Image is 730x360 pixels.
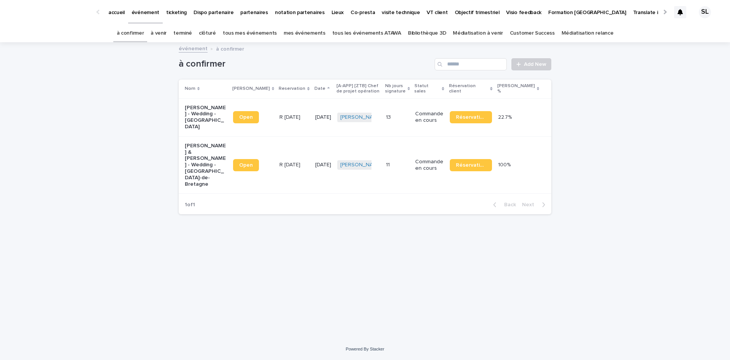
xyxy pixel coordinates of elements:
tr: [PERSON_NAME] & [PERSON_NAME] - Wedding - [GEOGRAPHIC_DATA]-de-BretagneOpenR [DATE]R [DATE] [DATE... [179,136,551,194]
a: Add New [511,58,551,70]
span: Open [239,162,253,168]
a: Open [233,159,259,171]
p: à confirmer [216,44,244,53]
img: Ls34BcGeRexTGTNfXpUC [15,5,89,20]
p: [PERSON_NAME] - Wedding - [GEOGRAPHIC_DATA] [185,105,227,130]
a: clôturé [199,24,216,42]
a: Réservation [450,159,492,171]
span: Réservation [456,162,486,168]
p: 100% [498,160,512,168]
h1: à confirmer [179,59,432,70]
p: 1 of 1 [179,196,201,214]
p: Commande en cours [415,111,443,124]
a: Bibliothèque 3D [408,24,446,42]
p: [DATE] [315,162,331,168]
a: Customer Success [510,24,555,42]
a: Réservation [450,111,492,123]
a: Powered By Stacker [346,347,384,351]
span: Open [239,115,253,120]
p: Nb jours signature [385,82,406,96]
a: tous les événements ATAWA [332,24,401,42]
input: Search [435,58,507,70]
p: 13 [386,113,392,121]
p: R 25 09 1940 [279,160,302,168]
p: 22.7% [498,113,513,121]
a: Open [233,111,259,123]
button: Back [487,201,519,208]
a: à venir [151,24,167,42]
a: [PERSON_NAME] [340,114,382,121]
p: Reservation [279,84,305,93]
a: terminé [173,24,192,42]
a: mes événements [284,24,325,42]
span: Add New [524,62,546,67]
p: 11 [386,160,391,168]
a: [PERSON_NAME] [340,162,382,168]
p: [A-APP] [ZTB] Chef de projet opération [336,82,381,96]
span: Back [500,202,516,207]
a: à confirmer [117,24,144,42]
span: Réservation [456,115,486,120]
a: Médiatisation à venir [453,24,503,42]
div: SL [699,6,711,18]
p: [DATE] [315,114,331,121]
p: Date [314,84,325,93]
span: Next [522,202,539,207]
p: [PERSON_NAME] % [497,82,535,96]
p: Réservation client [449,82,489,96]
p: [PERSON_NAME] [232,84,270,93]
p: Statut sales [414,82,440,96]
a: tous mes événements [223,24,277,42]
button: Next [519,201,551,208]
a: événement [179,44,208,53]
p: [PERSON_NAME] & [PERSON_NAME] - Wedding - [GEOGRAPHIC_DATA]-de-Bretagne [185,143,227,188]
p: Commande en cours [415,159,443,172]
a: Médiatisation relance [562,24,614,42]
p: R 25 09 2092 [279,113,302,121]
tr: [PERSON_NAME] - Wedding - [GEOGRAPHIC_DATA]OpenR [DATE]R [DATE] [DATE][PERSON_NAME] 1313 Commande... [179,98,551,136]
p: Nom [185,84,195,93]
